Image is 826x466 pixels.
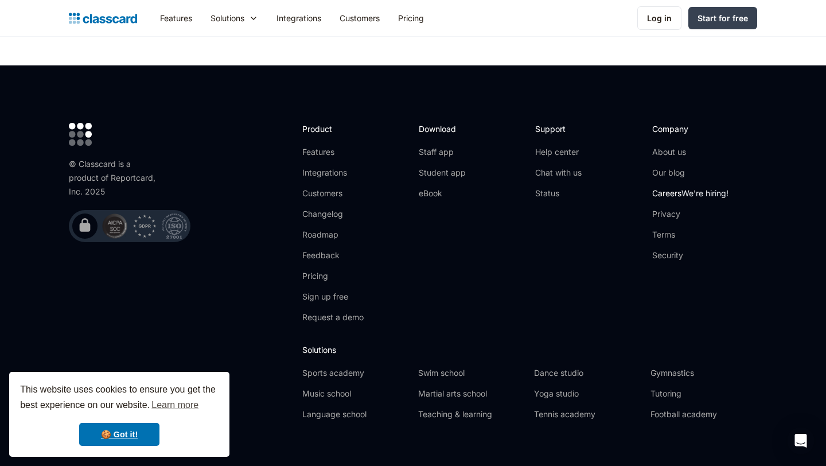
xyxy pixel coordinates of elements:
a: Sign up free [302,291,364,302]
a: Terms [652,229,728,240]
a: Language school [302,409,409,420]
a: home [69,10,137,26]
div: Solutions [211,12,244,24]
h2: Support [535,123,582,135]
a: Yoga studio [534,388,641,399]
h2: Download [419,123,466,135]
a: Start for free [688,7,757,29]
a: Features [151,5,201,31]
a: Pricing [302,270,364,282]
a: Log in [637,6,681,30]
a: Customers [330,5,389,31]
a: Privacy [652,208,728,220]
a: Request a demo [302,312,364,323]
a: Football academy [650,409,757,420]
a: Our blog [652,167,728,178]
a: Integrations [302,167,364,178]
a: Teaching & learning [418,409,525,420]
a: Martial arts school [418,388,525,399]
a: About us [652,146,728,158]
div: Log in [647,12,672,24]
a: CareersWe're hiring! [652,188,728,199]
a: Sports academy [302,367,409,379]
h2: Product [302,123,364,135]
span: This website uses cookies to ensure you get the best experience on our website. [20,383,219,414]
a: Gymnastics [650,367,757,379]
a: Music school [302,388,409,399]
a: Chat with us [535,167,582,178]
a: Security [652,250,728,261]
a: Roadmap [302,229,364,240]
span: We're hiring! [681,188,728,198]
div: Open Intercom Messenger [787,427,815,455]
a: Help center [535,146,582,158]
a: eBook [419,188,466,199]
a: Pricing [389,5,433,31]
a: Features [302,146,364,158]
a: Customers [302,188,364,199]
div: Solutions [201,5,267,31]
a: Feedback [302,250,364,261]
div: Start for free [698,12,748,24]
a: Integrations [267,5,330,31]
a: Student app [419,167,466,178]
a: Tennis academy [534,409,641,420]
a: Tutoring [650,388,757,399]
h2: Company [652,123,728,135]
a: Swim school [418,367,525,379]
a: dismiss cookie message [79,423,159,446]
a: learn more about cookies [150,397,200,414]
div: cookieconsent [9,372,229,457]
a: Status [535,188,582,199]
a: Dance studio [534,367,641,379]
a: Changelog [302,208,364,220]
a: Staff app [419,146,466,158]
div: © Classcard is a product of Reportcard, Inc. 2025 [69,157,161,199]
h2: Solutions [302,344,757,356]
